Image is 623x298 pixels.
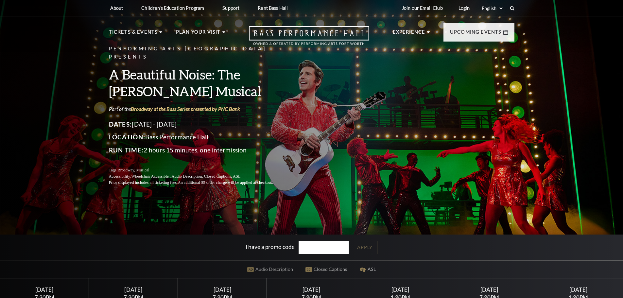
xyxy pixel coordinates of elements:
[450,28,502,40] p: Upcoming Events
[222,5,239,11] p: Support
[109,120,132,128] span: Dates:
[109,180,289,186] p: Price displayed includes all ticketing fees.
[109,66,289,99] h3: A Beautiful Noise: The [PERSON_NAME] Musical
[109,132,289,142] p: Bass Performance Hall
[109,173,289,180] p: Accessibility:
[258,5,288,11] p: Rent Bass Hall
[178,180,273,185] span: An additional $5 order charge will be applied at checkout.
[186,286,259,293] div: [DATE]
[131,174,240,179] span: Wheelchair Accessible , Audio Description, Closed Captions, ASL
[141,5,204,11] p: Children's Education Program
[8,286,81,293] div: [DATE]
[364,286,437,293] div: [DATE]
[109,133,146,141] span: Location:
[275,286,348,293] div: [DATE]
[109,28,158,40] p: Tickets & Events
[542,286,615,293] div: [DATE]
[117,168,149,172] span: Broadway, Musical
[393,28,425,40] p: Experience
[176,28,221,40] p: Plan Your Visit
[97,286,170,293] div: [DATE]
[109,45,289,61] p: Performing Arts [GEOGRAPHIC_DATA] Presents
[109,146,144,154] span: Run Time:
[246,243,295,250] label: I have a promo code
[480,5,504,11] select: Select:
[109,119,289,130] p: [DATE] - [DATE]
[131,106,240,112] a: Broadway at the Bass Series presented by PNC Bank
[109,105,289,113] p: Part of the
[453,286,526,293] div: [DATE]
[109,167,289,173] p: Tags:
[109,145,289,155] p: 2 hours 15 minutes, one intermission
[110,5,123,11] p: About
